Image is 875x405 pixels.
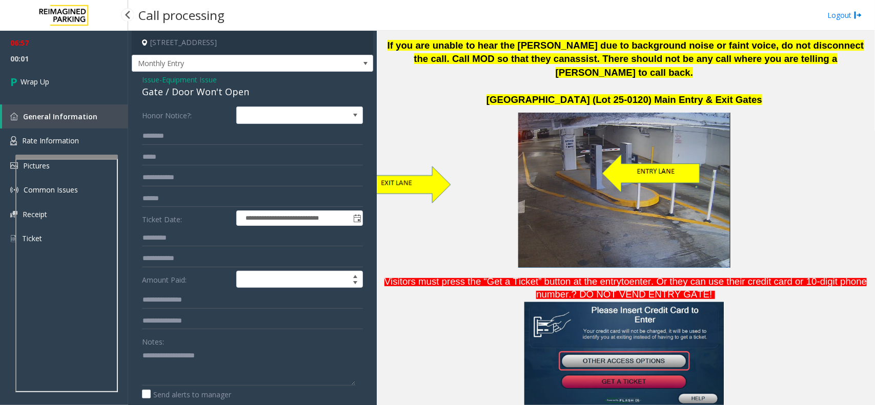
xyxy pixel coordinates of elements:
[570,53,597,64] span: assist
[10,186,18,194] img: 'icon'
[10,211,17,218] img: 'icon'
[347,165,454,205] img: Text Box
[10,234,17,243] img: 'icon'
[601,153,702,196] img: Text Box
[159,75,217,84] span: -
[132,31,373,55] h4: [STREET_ADDRESS]
[139,210,234,226] label: Ticket Date:
[351,211,362,225] span: Toggle popup
[854,10,862,20] img: logout
[23,112,97,121] span: General Information
[22,136,79,145] span: Rate Information
[388,40,864,65] span: If you are unable to hear the [PERSON_NAME] due to background noise or faint voice, do not discon...
[21,76,49,87] span: Wrap Up
[10,162,18,169] img: 'icon'
[486,94,762,105] span: [GEOGRAPHIC_DATA] (Lot 25-0120) Main Entry & Exit Gates
[132,55,324,72] span: Monthly Entry
[133,3,230,28] h3: Call processing
[139,106,234,124] label: Honor Notice?:
[142,333,164,347] label: Notes:
[142,74,159,85] span: Issue
[556,53,838,78] span: . There should not be any call where you are telling a [PERSON_NAME] to call back.
[142,85,363,99] div: Gate / Door Won't Open
[536,276,867,299] span: enter. Or they can use their credit card or 10-digit phone number.? DO NOT VEND ENTRY GATE!
[2,104,128,129] a: General Information
[384,276,621,287] span: Visitors must press the “Get a Ticket” button at the entry
[621,276,629,287] span: to
[142,389,231,400] label: Send alerts to manager
[139,271,234,288] label: Amount Paid:
[827,10,862,20] a: Logout
[10,136,17,145] img: 'icon'
[348,280,362,288] span: Decrease value
[10,113,18,120] img: 'icon'
[162,74,217,85] span: Equipment Issue
[348,271,362,280] span: Increase value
